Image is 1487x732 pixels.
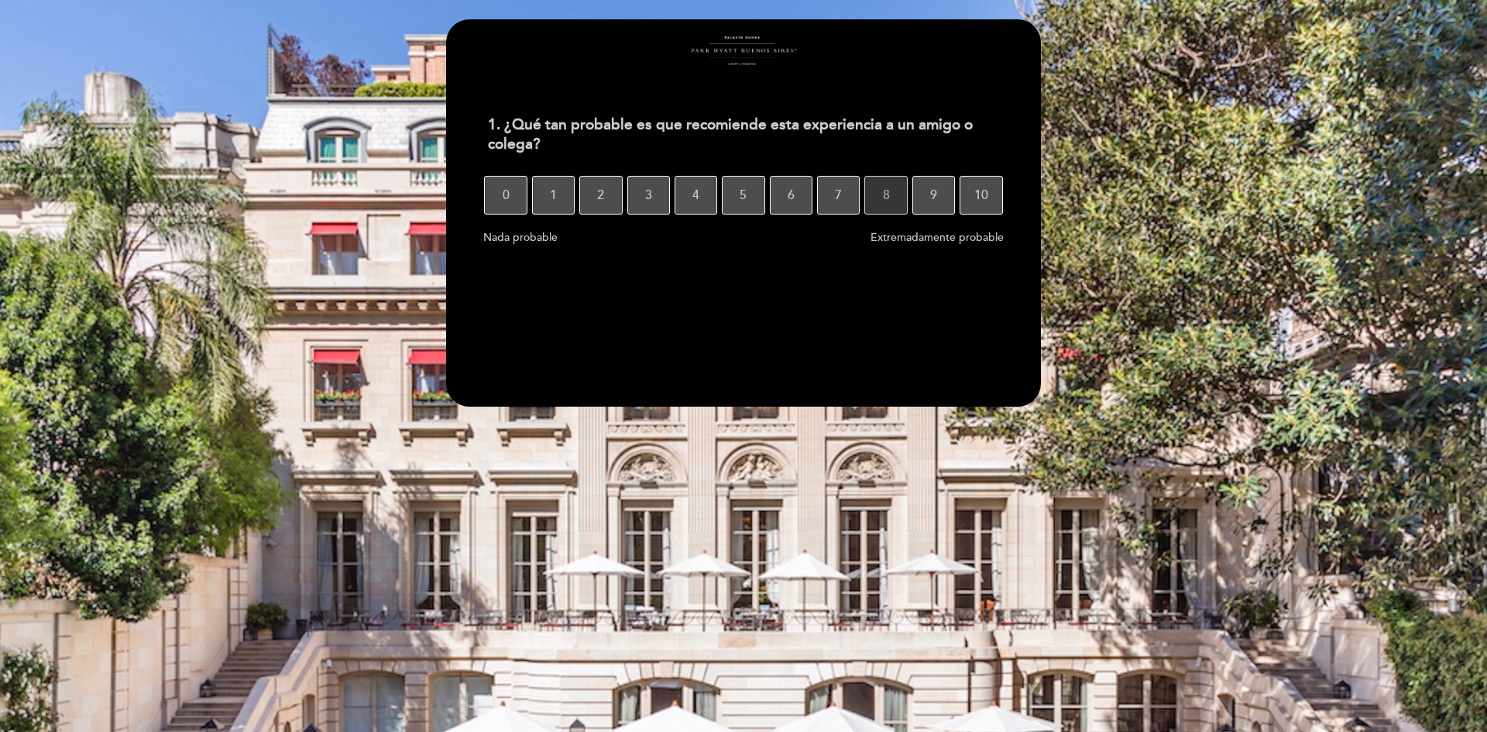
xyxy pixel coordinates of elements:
div: 1. ¿Qué tan probable es que recomiende esta experiencia a un amigo o colega? [476,106,1011,163]
span: 10 [974,174,988,217]
span: 4 [692,174,699,217]
span: 1 [550,174,557,217]
button: 2 [579,176,622,215]
button: 6 [770,176,812,215]
span: 0 [503,174,510,217]
span: 8 [883,174,890,217]
span: Nada probable [483,231,558,244]
button: 8 [864,176,907,215]
button: 0 [484,176,527,215]
span: 3 [645,174,652,217]
span: 7 [835,174,842,217]
span: 5 [740,174,747,217]
span: Extremadamente probable [871,231,1004,244]
button: 9 [912,176,955,215]
span: 6 [788,174,795,217]
span: 9 [930,174,937,217]
button: 7 [817,176,860,215]
button: 5 [722,176,764,215]
img: header_1658240351.png [689,35,798,66]
button: 1 [532,176,575,215]
button: 10 [960,176,1002,215]
button: 3 [627,176,670,215]
button: 4 [675,176,717,215]
span: 2 [597,174,604,217]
